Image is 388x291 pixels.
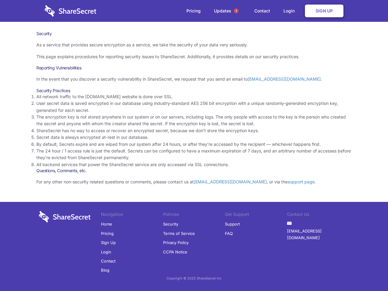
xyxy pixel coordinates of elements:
[36,100,352,114] li: User secret data is saved encrypted in our database using industry-standard AES 256 bit encryptio...
[287,211,349,219] li: Contact Us
[248,76,321,82] a: [EMAIL_ADDRESS][DOMAIN_NAME]
[225,229,233,238] a: FAQ
[277,2,304,20] a: Login
[101,247,111,256] a: Login
[36,114,352,127] li: The encryption key is not stored anywhere in our system or on our servers, including logs. The on...
[101,266,109,275] a: Blog
[36,76,352,82] p: In the event that you discover a security vulnerability in ShareSecret, we request that you send ...
[36,53,352,60] p: This page explains procedures for reporting security issues to ShareSecret. Additionally, it prov...
[36,179,352,185] p: For any other non-security related questions or comments, please contact us at , or via the .
[36,31,352,36] h1: Security
[36,161,352,168] li: All backend services that power the ShareSecret service are only accessed via SSL connections.
[305,5,343,17] a: Sign Up
[288,179,315,184] a: support page
[248,2,276,20] a: Contact
[101,229,114,238] a: Pricing
[36,148,352,161] li: The 24 hour / 1 access rule is just the default. Secrets can be configured to have a maximum expi...
[39,211,91,222] img: logo-wordmark-white-trans-d4663122ce5f474addd5e946df7df03e33cb6a1c49d2221995e7729f52c070b2.svg
[180,2,207,20] a: Pricing
[101,219,112,229] a: Home
[163,211,225,219] li: Policies
[225,219,240,229] a: Support
[163,219,178,229] a: Security
[163,238,189,247] a: Privacy Policy
[36,141,352,148] li: By default, Secrets expire and are wiped from our system after 24 hours, or after they’re accesse...
[225,211,287,219] li: Get Support
[36,42,352,48] p: As a service that provides secure encryption as a service, we take the security of your data very...
[163,229,195,238] a: Terms of Service
[36,127,352,134] li: ShareSecret has no way to access or recover an encrypted secret, because we don’t store the encry...
[234,8,239,13] span: 1
[36,168,352,173] h3: Questions, Comments, etc.
[36,93,352,100] li: All network traffic to the [DOMAIN_NAME] website is done over SSL.
[163,247,187,256] a: CCPA Notice
[194,179,267,184] a: [EMAIL_ADDRESS][DOMAIN_NAME]
[36,88,352,93] h3: Security Practices
[36,65,352,71] h3: Reporting Vulnerabilities
[101,238,116,247] a: Sign Up
[287,226,349,242] a: [EMAIL_ADDRESS][DOMAIN_NAME]
[45,5,96,17] img: logo-wordmark-white-trans-d4663122ce5f474addd5e946df7df03e33cb6a1c49d2221995e7729f52c070b2.svg
[101,256,115,266] a: Contact
[36,134,352,141] li: Secret data is always encrypted at-rest in our database.
[101,211,163,219] li: Navigation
